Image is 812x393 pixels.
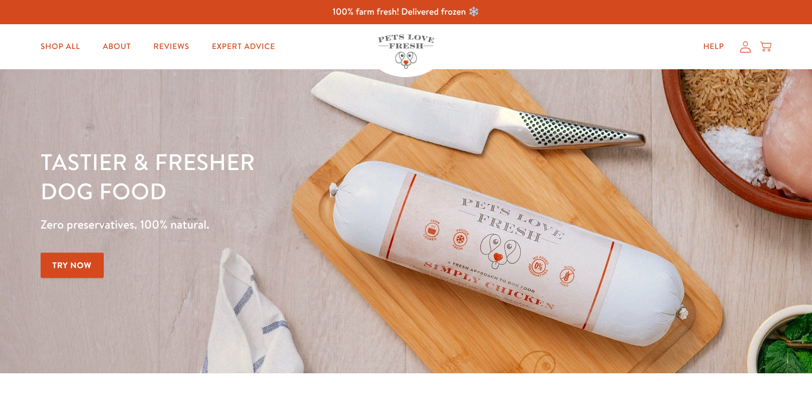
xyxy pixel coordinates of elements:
p: Zero preservatives. 100% natural. [41,215,528,235]
h1: Tastier & fresher dog food [41,147,528,206]
a: Reviews [144,35,198,58]
a: About [94,35,140,58]
a: Expert Advice [203,35,284,58]
iframe: Gorgias live chat messenger [756,340,801,382]
a: Try Now [41,253,104,278]
img: Pets Love Fresh [378,34,434,69]
a: Help [694,35,733,58]
a: Shop All [32,35,89,58]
